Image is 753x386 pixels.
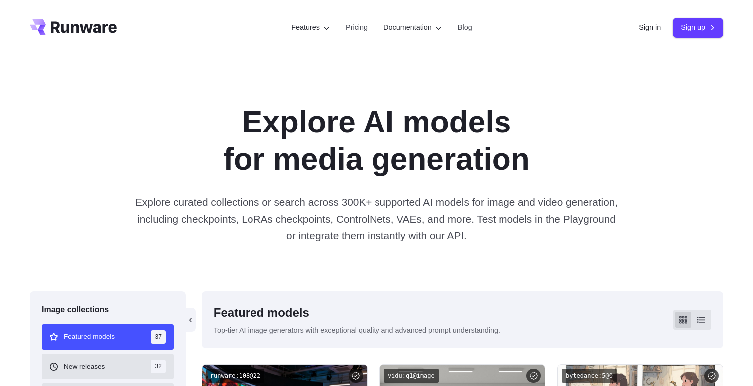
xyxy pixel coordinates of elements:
div: Image collections [42,303,174,316]
code: runware:108@22 [206,369,264,383]
p: Explore curated collections or search across 300K+ supported AI models for image and video genera... [134,194,619,244]
span: Featured models [64,331,115,342]
a: Go to / [30,19,117,35]
a: Blog [458,22,472,33]
span: 37 [151,330,165,344]
a: Sign in [639,22,661,33]
button: Featured models 37 [42,324,174,350]
span: 32 [151,360,165,373]
span: New releases [64,361,105,372]
h1: Explore AI models for media generation [99,104,654,178]
button: New releases 32 [42,354,174,379]
p: Top-tier AI image generators with exceptional quality and advanced prompt understanding. [214,325,500,336]
code: vidu:q1@image [384,369,439,383]
a: Pricing [346,22,368,33]
div: Featured models [214,303,500,322]
a: Sign up [673,18,723,37]
label: Features [291,22,330,33]
label: Documentation [383,22,442,33]
button: ‹ [186,308,196,332]
code: bytedance:5@0 [562,369,617,383]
